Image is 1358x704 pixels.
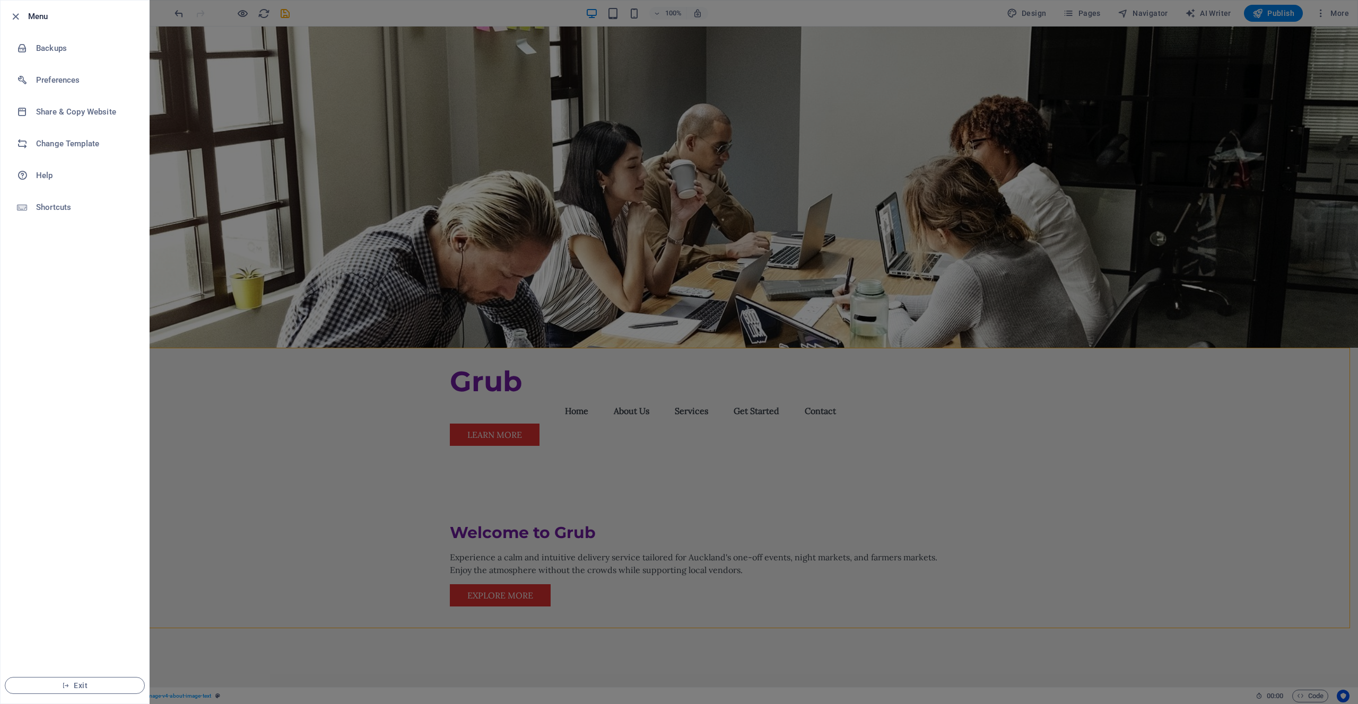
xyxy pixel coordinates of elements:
h6: Change Template [36,137,134,150]
h6: Menu [28,10,141,23]
span: Exit [14,681,136,690]
h6: Share & Copy Website [36,105,134,118]
h6: Backups [36,42,134,55]
h6: Shortcuts [36,201,134,214]
button: Exit [5,677,145,694]
h6: Preferences [36,74,134,86]
a: Help [1,160,149,191]
h6: Help [36,169,134,182]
